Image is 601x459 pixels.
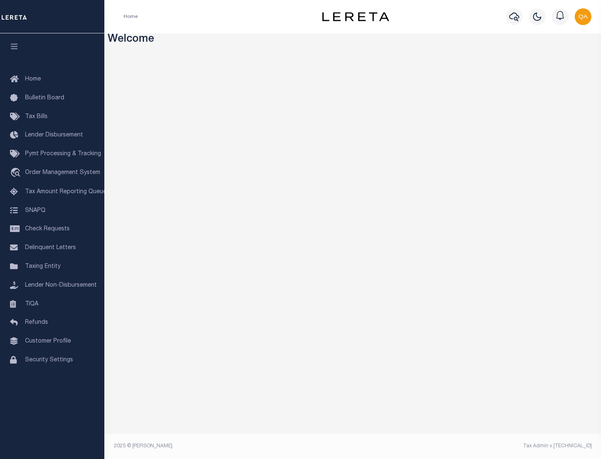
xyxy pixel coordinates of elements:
span: Tax Bills [25,114,48,120]
span: Refunds [25,320,48,325]
span: Order Management System [25,170,100,176]
span: Delinquent Letters [25,245,76,251]
i: travel_explore [10,168,23,179]
span: Home [25,76,41,82]
div: Tax Admin v.[TECHNICAL_ID] [359,442,592,450]
span: Taxing Entity [25,264,61,270]
span: Security Settings [25,357,73,363]
span: TIQA [25,301,38,307]
h3: Welcome [108,33,598,46]
span: Tax Amount Reporting Queue [25,189,106,195]
div: 2025 © [PERSON_NAME]. [108,442,353,450]
span: Pymt Processing & Tracking [25,151,101,157]
img: logo-dark.svg [322,12,389,21]
span: Lender Non-Disbursement [25,282,97,288]
span: Customer Profile [25,338,71,344]
li: Home [124,13,138,20]
span: Bulletin Board [25,95,64,101]
span: Lender Disbursement [25,132,83,138]
img: svg+xml;base64,PHN2ZyB4bWxucz0iaHR0cDovL3d3dy53My5vcmcvMjAwMC9zdmciIHBvaW50ZXItZXZlbnRzPSJub25lIi... [575,8,591,25]
span: Check Requests [25,226,70,232]
span: SNAPQ [25,207,45,213]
